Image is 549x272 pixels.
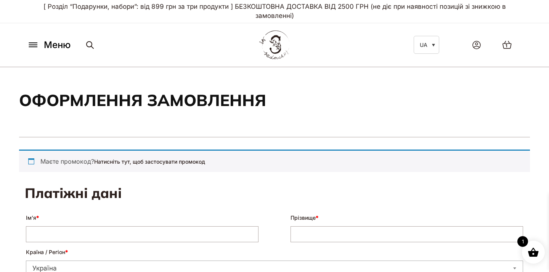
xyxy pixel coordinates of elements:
abbr: обов'язкове [65,247,68,258]
div: Маєте промокод? [19,150,530,172]
h3: Платіжні дані [25,184,524,202]
a: Натисніть тут, щоб застосувати промокод [94,158,205,165]
a: 1 [494,33,520,57]
img: BY SADOVSKIY [259,31,290,59]
span: UA [420,42,427,48]
abbr: обов'язкове [316,212,318,223]
label: Країна / Регіон [26,247,68,258]
label: Ім’я [26,212,258,223]
label: Прізвище [291,212,523,223]
span: Меню [44,38,71,52]
span: 1 [517,236,528,247]
h1: Оформлення замовлення [19,90,266,111]
abbr: обов'язкове [36,212,39,223]
button: Меню [25,38,73,52]
span: 1 [506,43,507,49]
a: UA [414,36,439,54]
